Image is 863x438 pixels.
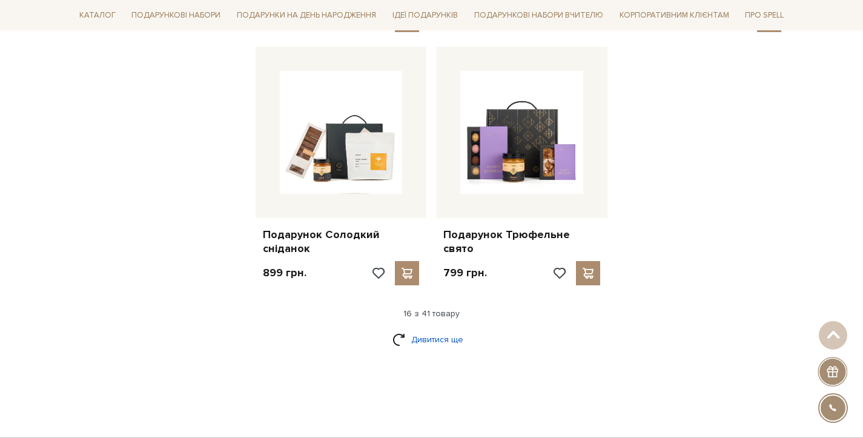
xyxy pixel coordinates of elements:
a: Ідеї подарунків [388,6,463,25]
p: 899 грн. [263,266,306,280]
a: Подарунок Солодкий сніданок [263,228,420,256]
a: Каталог [74,6,121,25]
a: Подарункові набори Вчителю [469,5,608,25]
a: Дивитися ще [392,329,471,350]
a: Про Spell [740,6,789,25]
div: 16 з 41 товару [70,308,794,319]
a: Подарунки на День народження [232,6,381,25]
a: Подарункові набори [127,6,225,25]
a: Корпоративним клієнтам [615,6,734,25]
p: 799 грн. [443,266,487,280]
a: Подарунок Трюфельне свято [443,228,600,256]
